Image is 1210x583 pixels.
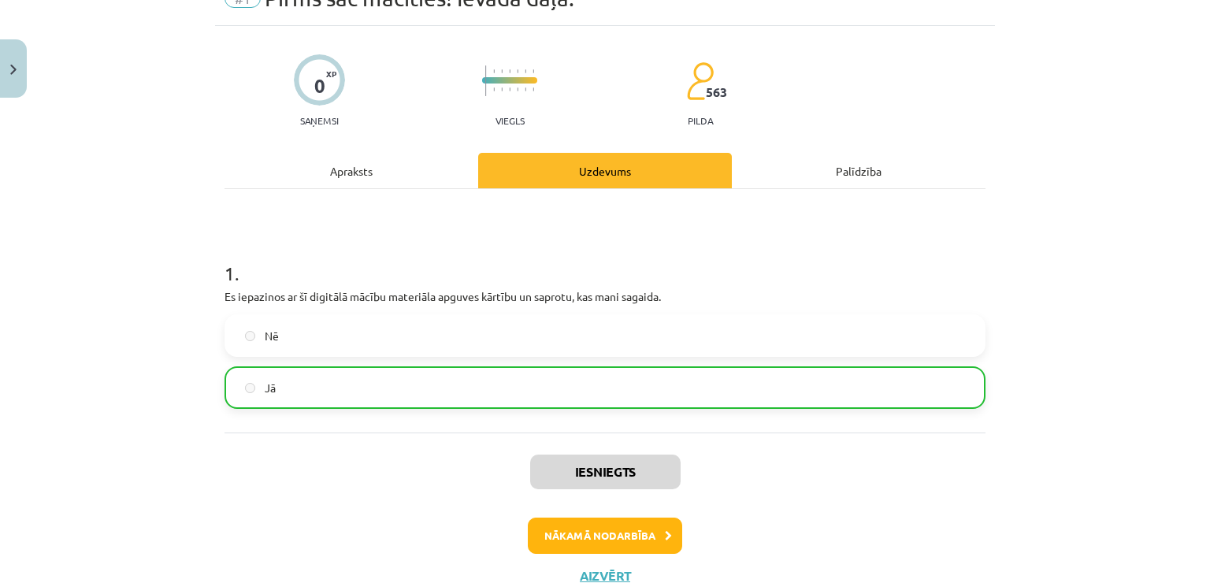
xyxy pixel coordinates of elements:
img: icon-short-line-57e1e144782c952c97e751825c79c345078a6d821885a25fce030b3d8c18986b.svg [533,87,534,91]
img: icon-short-line-57e1e144782c952c97e751825c79c345078a6d821885a25fce030b3d8c18986b.svg [525,69,526,73]
span: Jā [265,380,276,396]
div: Palīdzība [732,153,985,188]
img: students-c634bb4e5e11cddfef0936a35e636f08e4e9abd3cc4e673bd6f9a4125e45ecb1.svg [686,61,714,101]
img: icon-close-lesson-0947bae3869378f0d4975bcd49f059093ad1ed9edebbc8119c70593378902aed.svg [10,65,17,75]
img: icon-short-line-57e1e144782c952c97e751825c79c345078a6d821885a25fce030b3d8c18986b.svg [517,69,518,73]
img: icon-short-line-57e1e144782c952c97e751825c79c345078a6d821885a25fce030b3d8c18986b.svg [501,69,503,73]
button: Iesniegts [530,455,681,489]
span: 563 [706,85,727,99]
img: icon-short-line-57e1e144782c952c97e751825c79c345078a6d821885a25fce030b3d8c18986b.svg [517,87,518,91]
p: Es iepazinos ar šī digitālā mācību materiāla apguves kārtību un saprotu, kas mani sagaida. [225,288,985,305]
img: icon-short-line-57e1e144782c952c97e751825c79c345078a6d821885a25fce030b3d8c18986b.svg [493,69,495,73]
img: icon-short-line-57e1e144782c952c97e751825c79c345078a6d821885a25fce030b3d8c18986b.svg [493,87,495,91]
p: Saņemsi [294,115,345,126]
img: icon-long-line-d9ea69661e0d244f92f715978eff75569469978d946b2353a9bb055b3ed8787d.svg [485,65,487,96]
div: 0 [314,75,325,97]
img: icon-short-line-57e1e144782c952c97e751825c79c345078a6d821885a25fce030b3d8c18986b.svg [509,87,510,91]
img: icon-short-line-57e1e144782c952c97e751825c79c345078a6d821885a25fce030b3d8c18986b.svg [533,69,534,73]
span: XP [326,69,336,78]
p: pilda [688,115,713,126]
img: icon-short-line-57e1e144782c952c97e751825c79c345078a6d821885a25fce030b3d8c18986b.svg [501,87,503,91]
input: Jā [245,383,255,393]
h1: 1 . [225,235,985,284]
input: Nē [245,331,255,341]
div: Uzdevums [478,153,732,188]
img: icon-short-line-57e1e144782c952c97e751825c79c345078a6d821885a25fce030b3d8c18986b.svg [525,87,526,91]
button: Nākamā nodarbība [528,518,682,554]
img: icon-short-line-57e1e144782c952c97e751825c79c345078a6d821885a25fce030b3d8c18986b.svg [509,69,510,73]
span: Nē [265,328,279,344]
p: Viegls [496,115,525,126]
div: Apraksts [225,153,478,188]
